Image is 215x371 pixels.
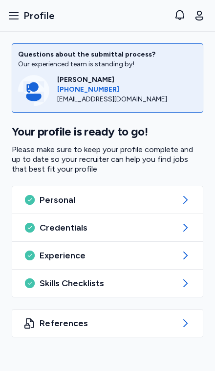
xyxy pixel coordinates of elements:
[40,222,175,234] span: Credentials
[18,50,197,59] div: Questions about the submittal process?
[18,75,49,106] img: Consultant
[23,9,55,22] span: Profile
[40,250,175,261] span: Experience
[40,194,175,206] span: Personal
[4,5,59,26] button: Profile
[40,277,175,289] span: Skills Checklists
[40,317,175,329] span: References
[12,145,203,174] p: Please make sure to keep your profile complete and up to date so your recruiter can help you find...
[57,75,197,85] div: [PERSON_NAME]
[57,95,197,104] div: [EMAIL_ADDRESS][DOMAIN_NAME]
[57,85,197,95] a: [PHONE_NUMBER]
[18,59,197,69] div: Our experienced team is standing by!
[12,124,203,139] h1: Your profile is ready to go!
